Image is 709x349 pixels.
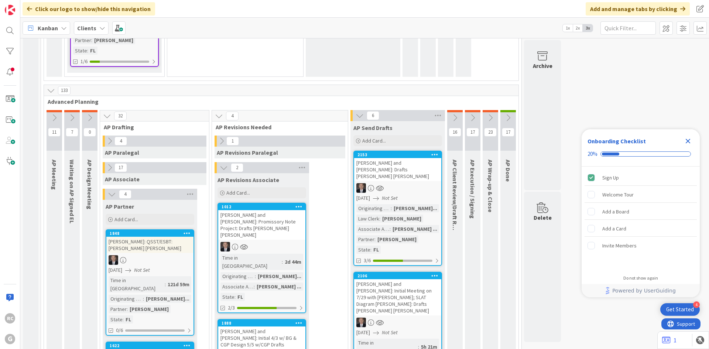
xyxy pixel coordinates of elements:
img: BG [220,242,230,252]
img: Visit kanbanzone.com [5,5,15,15]
span: : [390,225,391,233]
a: 1012[PERSON_NAME] and [PERSON_NAME]: Promissory Note Project: Drafts [PERSON_NAME] [PERSON_NAME]B... [218,203,306,313]
div: Get Started [666,306,694,313]
div: Originating Attorney [109,295,143,303]
span: AP Partner [106,203,134,210]
span: 0/6 [116,326,123,334]
span: : [127,305,128,313]
img: BG [356,183,366,193]
span: 32 [114,112,127,120]
div: Checklist progress: 20% [588,151,694,157]
span: Powered by UserGuiding [612,286,676,295]
div: [PERSON_NAME]: QSST/ESBT: [PERSON_NAME] [PERSON_NAME] [106,237,193,253]
div: [PERSON_NAME] [92,36,135,44]
b: Clients [77,24,96,32]
span: : [254,283,255,291]
div: 1888 [222,321,305,326]
span: Support [16,1,34,10]
span: : [370,246,371,254]
span: 6 [367,111,379,120]
div: 2153 [357,152,441,157]
div: Time in [GEOGRAPHIC_DATA] [109,276,165,292]
i: Not Set [382,195,398,201]
span: 23 [484,128,497,137]
div: FL [236,293,245,301]
span: AP Revisions Needed [216,123,339,131]
div: Add a Board is incomplete. [585,203,697,220]
div: 1848 [110,231,193,236]
span: 2x [573,24,583,32]
div: Footer [582,284,700,297]
span: 2/3 [228,304,235,312]
span: : [255,272,256,280]
div: 2106[PERSON_NAME] and [PERSON_NAME]: Initial Meeting on 7/29 with [PERSON_NAME]; SLAT Diagram [PE... [354,273,441,315]
i: Not Set [134,267,150,273]
div: 2106 [357,273,441,278]
div: 1622 [106,342,193,349]
span: 0 [83,128,96,137]
span: AP Associate [105,175,140,183]
span: AP Client Review/Draft Review Meeting [451,160,459,263]
span: 3x [583,24,593,32]
span: 4 [114,137,127,146]
div: 1012[PERSON_NAME] and [PERSON_NAME]: Promissory Note Project: Drafts [PERSON_NAME] [PERSON_NAME] [218,203,305,240]
div: Welcome Tour is incomplete. [585,187,697,203]
span: 1/6 [81,58,88,65]
i: Not Set [382,329,398,336]
div: 121d 59m [166,280,191,288]
span: AP Revisions Paralegal [217,149,278,156]
div: Partner [356,235,374,243]
div: Originating Attorney [220,272,255,280]
span: 3/6 [364,257,371,264]
div: Do not show again [623,275,658,281]
span: 4 [226,112,239,120]
span: : [234,293,236,301]
div: FL [124,315,133,324]
span: : [391,204,392,212]
div: Partner [109,305,127,313]
span: 7 [66,128,78,137]
div: 1012 [218,203,305,210]
div: 1012 [222,204,305,209]
div: Associate Assigned [220,283,254,291]
div: BG [354,183,441,193]
span: : [282,258,283,266]
div: 1848[PERSON_NAME]: QSST/ESBT: [PERSON_NAME] [PERSON_NAME] [106,230,193,253]
div: State [220,293,234,301]
div: 2d 44m [283,258,303,266]
a: Powered by UserGuiding [585,284,696,297]
div: [PERSON_NAME] [376,235,418,243]
span: Waiting on AP Signed EL [68,160,76,223]
span: Add Card... [226,189,250,196]
span: 17 [466,128,479,137]
div: 20% [588,151,597,157]
div: Invite Members is incomplete. [585,237,697,254]
span: 1 [226,137,239,146]
span: 2 [231,163,243,172]
span: : [123,315,124,324]
span: AP Send Drafts [353,124,393,131]
div: [PERSON_NAME] [128,305,171,313]
div: BG [106,255,193,265]
div: G [5,334,15,344]
input: Quick Filter... [600,21,656,35]
span: 4 [119,190,131,199]
span: [DATE] [109,266,122,274]
div: [PERSON_NAME] ... [255,283,303,291]
img: BG [109,255,118,265]
span: 17 [114,163,127,172]
a: 1848[PERSON_NAME]: QSST/ESBT: [PERSON_NAME] [PERSON_NAME]BG[DATE]Not SetTime in [GEOGRAPHIC_DATA]... [106,229,194,336]
span: 1x [563,24,573,32]
div: Add a Card is incomplete. [585,220,697,237]
div: 2153 [354,151,441,158]
span: 16 [449,128,461,137]
span: 11 [48,128,61,137]
div: Click our logo to show/hide this navigation [23,2,155,16]
div: Checklist Container [582,129,700,297]
span: : [374,235,376,243]
div: 4 [693,301,700,308]
div: [PERSON_NAME]... [392,204,439,212]
div: FL [371,246,381,254]
div: [PERSON_NAME] and [PERSON_NAME]: Drafts [PERSON_NAME] [PERSON_NAME] [354,158,441,181]
div: Checklist items [582,167,700,270]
